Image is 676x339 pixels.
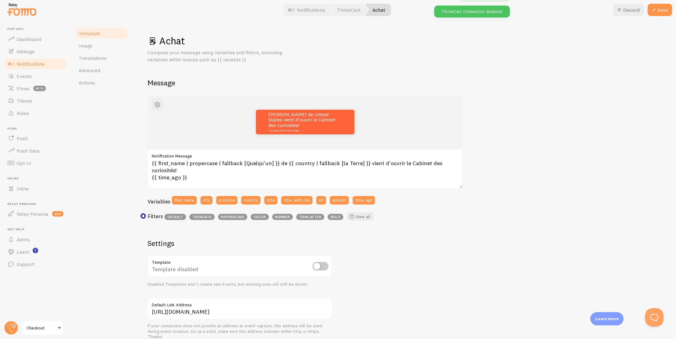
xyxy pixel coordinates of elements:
[268,112,342,132] p: [PERSON_NAME] de United States vient d'ouvrir le Cabinet des curiosités!
[79,80,95,86] span: Actions
[316,196,326,205] button: url
[148,198,170,205] h3: Variables
[26,324,56,332] span: Checkout
[645,308,664,327] iframe: Help Scout Beacon - Open
[328,214,343,220] span: bold
[218,214,247,220] span: propercase
[4,70,67,82] a: Events
[7,177,67,181] span: Inline
[268,129,340,132] small: il y a environ 4 minutes
[281,196,313,205] button: title_with_link
[79,30,100,36] span: Template
[148,213,163,220] h3: Filters
[7,227,67,231] span: Get Help
[22,321,64,335] a: Checkout
[75,39,129,52] a: Image
[75,76,129,89] a: Actions
[17,85,30,92] span: Flows
[172,196,197,205] button: first_name
[17,110,29,116] span: Rules
[296,214,324,220] span: trim_after
[17,211,48,217] span: Relay Persona
[241,196,261,205] button: country
[4,58,67,70] a: Notifications
[148,49,295,63] p: Compose your message using variables and filters, enclosing variables within braces such as {{ va...
[148,78,661,88] h2: Message
[148,149,463,160] label: Notification Message
[79,55,107,61] span: Translations
[4,33,67,45] a: Dashboard
[148,282,332,287] div: Disabled Templates won't create new Events, but existing ones will still be shown
[140,213,146,219] svg: <p>Use filters like | propercase to change CITY to City in your templates</p>
[148,298,332,308] label: Default Link Address
[4,208,67,220] a: Relay Persona new
[189,214,215,220] span: truncate
[4,258,67,270] a: Support
[353,196,375,205] button: time_ago
[330,196,349,205] button: amount
[590,312,624,325] div: Learn more
[434,6,510,18] div: ThriveCart Connection disabled
[33,86,46,91] span: beta
[148,255,332,278] div: Template disabled
[17,61,45,67] span: Notifications
[4,157,67,169] a: Opt-In
[595,316,619,322] p: Learn more
[4,95,67,107] a: Theme
[17,135,28,141] span: Push
[4,82,67,95] a: Flows beta
[200,196,213,205] button: city
[148,239,332,248] h2: Settings
[75,52,129,64] a: Translations
[148,35,661,47] h1: Achat
[4,107,67,119] a: Rules
[7,202,67,206] span: Relay Persona
[251,214,269,220] span: color
[164,214,186,220] span: default
[4,145,67,157] a: Push Data
[17,36,41,42] span: Dashboard
[4,182,67,195] a: Inline
[79,67,100,73] span: Advanced
[17,148,40,154] span: Push Data
[17,249,29,255] span: Learn
[17,48,34,55] span: Settings
[52,211,63,217] span: new
[79,43,92,49] span: Image
[347,212,374,221] a: View all
[7,27,67,31] span: Pop-ups
[7,127,67,131] span: Push
[17,236,30,243] span: Alerts
[272,214,293,220] span: number
[33,248,38,253] svg: <p>Watch New Feature Tutorials!</p>
[17,261,35,267] span: Support
[4,233,67,246] a: Alerts
[264,196,277,205] button: title
[4,246,67,258] a: Learn
[6,2,37,17] img: fomo-relay-logo-orange.svg
[17,160,31,166] span: Opt-In
[75,27,129,39] a: Template
[216,196,237,205] button: province
[17,98,32,104] span: Theme
[4,132,67,145] a: Push
[17,73,32,79] span: Events
[75,64,129,76] a: Advanced
[17,186,29,192] span: Inline
[4,45,67,58] a: Settings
